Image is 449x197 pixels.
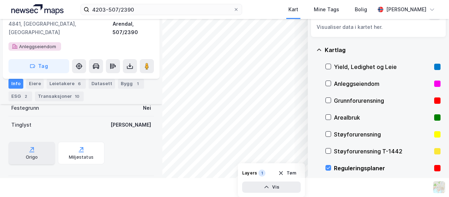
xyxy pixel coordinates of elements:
div: Visualiser data i kartet her. [317,23,440,31]
div: Bolig [355,5,367,14]
div: [PERSON_NAME] [386,5,426,14]
button: Tøm [274,167,301,179]
div: Grunnforurensning [334,96,431,105]
div: Støyforurensning T-1442 [334,147,431,155]
div: Leietakere [47,79,86,89]
div: Bygg [118,79,144,89]
div: 6 [76,80,83,87]
iframe: Chat Widget [414,163,449,197]
div: Layers [242,170,257,176]
div: 1 [258,170,265,177]
input: Søk på adresse, matrikkel, gårdeiere, leietakere eller personer [89,4,233,15]
button: Tag [8,59,69,73]
div: Yield, Ledighet og Leie [334,63,431,71]
div: Nei [143,104,151,112]
div: ESG [8,91,32,101]
div: 1 [134,80,141,87]
div: Kontrollprogram for chat [414,163,449,197]
div: Anleggseiendom [334,80,431,88]
div: Arendal, 507/2390 [113,20,154,37]
div: 4841, [GEOGRAPHIC_DATA], [GEOGRAPHIC_DATA] [8,20,113,37]
div: Origo [26,154,38,160]
div: Kart [288,5,298,14]
div: Datasett [89,79,115,89]
div: Tinglyst [11,121,31,129]
div: 10 [73,93,81,100]
div: Støyforurensning [334,130,431,139]
div: Kartlag [325,46,441,54]
div: Transaksjoner [35,91,84,101]
div: Arealbruk [334,113,431,122]
div: Reguleringsplaner [334,164,431,172]
div: [PERSON_NAME] [110,121,151,129]
div: Festegrunn [11,104,39,112]
div: Info [8,79,23,89]
img: logo.a4113a55bc3d86da70a041830d287a7e.svg [11,4,64,15]
div: Miljøstatus [69,154,94,160]
div: Mine Tags [314,5,339,14]
div: 2 [22,93,29,100]
button: Vis [242,182,301,193]
div: Eiere [26,79,44,89]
